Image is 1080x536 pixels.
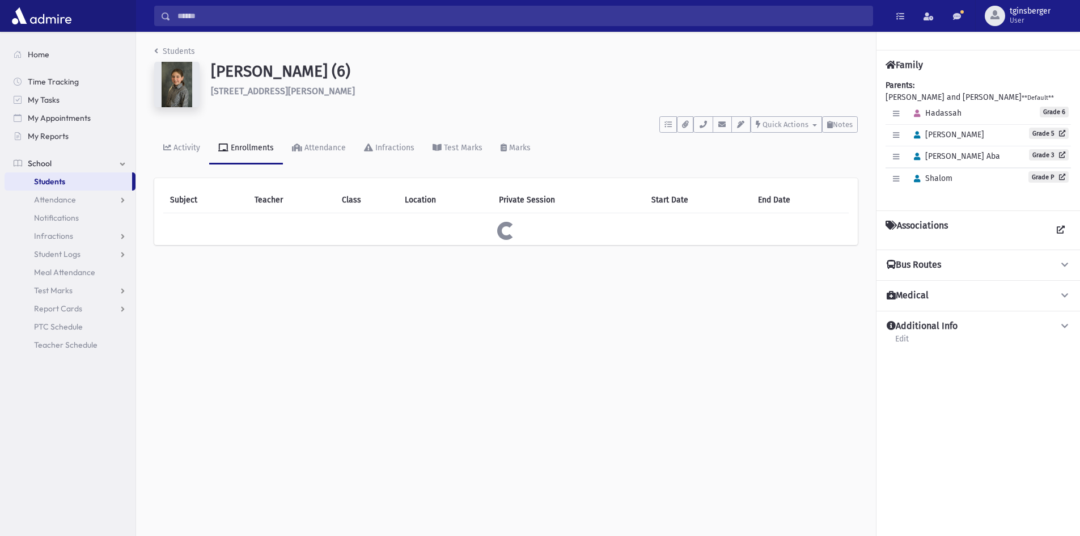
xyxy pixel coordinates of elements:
div: Marks [507,143,531,153]
span: My Tasks [28,95,60,105]
a: Test Marks [423,133,492,164]
span: Meal Attendance [34,267,95,277]
h6: [STREET_ADDRESS][PERSON_NAME] [211,86,858,96]
a: Meal Attendance [5,263,135,281]
button: Quick Actions [751,116,822,133]
span: Attendance [34,195,76,205]
span: Infractions [34,231,73,241]
div: Attendance [302,143,346,153]
a: Student Logs [5,245,135,263]
a: Time Tracking [5,73,135,91]
span: Teacher Schedule [34,340,98,350]
a: Teacher Schedule [5,336,135,354]
h4: Bus Routes [887,259,941,271]
button: Additional Info [886,320,1071,332]
th: Start Date [645,187,751,213]
a: Report Cards [5,299,135,318]
h4: Family [886,60,923,70]
span: PTC Schedule [34,322,83,332]
th: Private Session [492,187,645,213]
span: Home [28,49,49,60]
input: Search [171,6,873,26]
a: Grade 3 [1029,149,1069,161]
span: [PERSON_NAME] [909,130,984,140]
span: My Reports [28,131,69,141]
div: [PERSON_NAME] and [PERSON_NAME] [886,79,1071,201]
nav: breadcrumb [154,45,195,62]
a: My Appointments [5,109,135,127]
th: Subject [163,187,248,213]
a: Home [5,45,135,64]
span: Hadassah [909,108,962,118]
span: Grade 6 [1040,107,1069,117]
span: Report Cards [34,303,82,314]
span: Quick Actions [763,120,808,129]
span: [PERSON_NAME] Aba [909,151,1000,161]
span: My Appointments [28,113,91,123]
a: Infractions [5,227,135,245]
a: Infractions [355,133,423,164]
a: My Reports [5,127,135,145]
th: Class [335,187,398,213]
b: Parents: [886,81,914,90]
a: Test Marks [5,281,135,299]
span: tginsberger [1010,7,1051,16]
h4: Associations [886,220,948,240]
th: Teacher [248,187,335,213]
button: Medical [886,290,1071,302]
a: Attendance [283,133,355,164]
h1: [PERSON_NAME] (6) [211,62,858,81]
a: Students [5,172,132,191]
a: Attendance [5,191,135,209]
span: Student Logs [34,249,81,259]
div: Test Marks [442,143,482,153]
div: Infractions [373,143,414,153]
span: User [1010,16,1051,25]
span: School [28,158,52,168]
span: Test Marks [34,285,73,296]
a: Students [154,47,195,56]
a: Grade P [1028,171,1069,183]
a: Activity [154,133,209,164]
th: End Date [751,187,849,213]
a: Edit [895,332,909,353]
button: Notes [822,116,858,133]
a: Notifications [5,209,135,227]
span: Notes [833,120,853,129]
span: Time Tracking [28,77,79,87]
a: PTC Schedule [5,318,135,336]
h4: Additional Info [887,320,958,332]
a: School [5,154,135,172]
span: Shalom [909,174,952,183]
a: My Tasks [5,91,135,109]
th: Location [398,187,492,213]
span: Notifications [34,213,79,223]
button: Bus Routes [886,259,1071,271]
img: AdmirePro [9,5,74,27]
span: Students [34,176,65,187]
a: Grade 5 [1029,128,1069,139]
a: Marks [492,133,540,164]
a: Enrollments [209,133,283,164]
h4: Medical [887,290,929,302]
a: View all Associations [1051,220,1071,240]
div: Activity [171,143,200,153]
div: Enrollments [228,143,274,153]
